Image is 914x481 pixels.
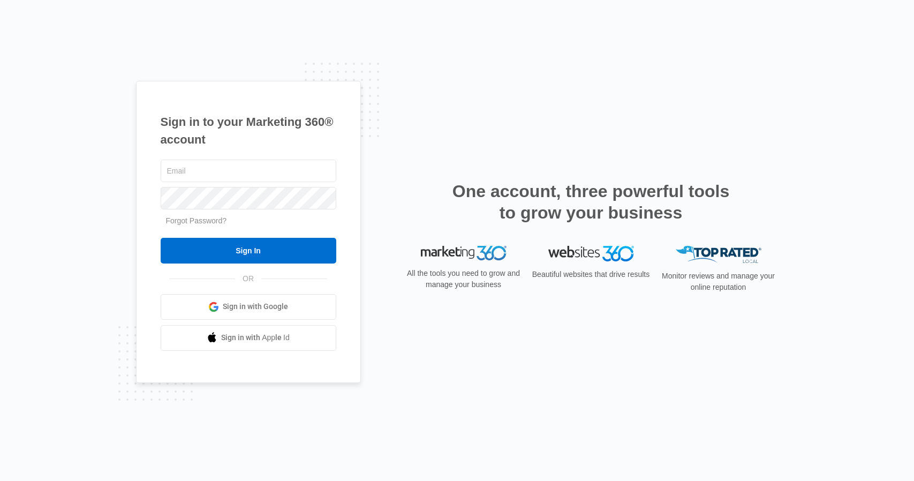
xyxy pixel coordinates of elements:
a: Forgot Password? [166,216,227,225]
span: OR [235,273,261,284]
p: Monitor reviews and manage your online reputation [659,270,779,293]
span: Sign in with Apple Id [221,332,290,343]
h1: Sign in to your Marketing 360® account [161,113,336,148]
a: Sign in with Apple Id [161,325,336,351]
img: Top Rated Local [676,246,761,264]
input: Email [161,160,336,182]
img: Websites 360 [548,246,634,261]
input: Sign In [161,238,336,264]
p: All the tools you need to grow and manage your business [404,268,524,290]
p: Beautiful websites that drive results [531,269,651,280]
span: Sign in with Google [223,301,288,312]
a: Sign in with Google [161,294,336,320]
h2: One account, three powerful tools to grow your business [449,181,733,223]
img: Marketing 360 [421,246,507,261]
